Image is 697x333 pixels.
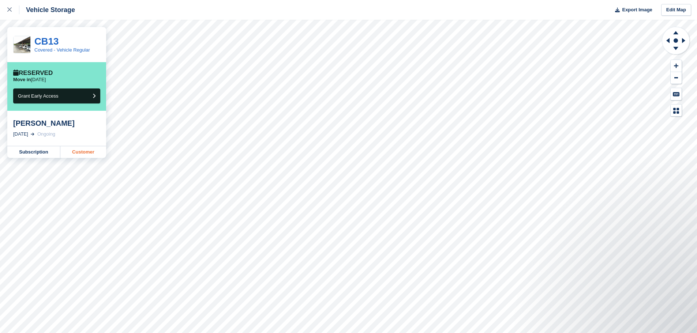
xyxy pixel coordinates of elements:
[13,77,31,82] span: Move in
[31,133,34,136] img: arrow-right-light-icn-cde0832a797a2874e46488d9cf13f60e5c3a73dbe684e267c42b8395dfbc2abf.svg
[611,4,652,16] button: Export Image
[13,130,28,138] div: [DATE]
[622,6,652,14] span: Export Image
[37,130,55,138] div: Ongoing
[19,5,75,14] div: Vehicle Storage
[13,77,46,83] p: [DATE]
[13,88,100,103] button: Grant Early Access
[34,36,59,47] a: CB13
[671,88,682,100] button: Keyboard Shortcuts
[60,146,106,158] a: Customer
[13,119,100,128] div: [PERSON_NAME]
[671,60,682,72] button: Zoom In
[661,4,691,16] a: Edit Map
[7,146,60,158] a: Subscription
[34,47,90,53] a: Covered - Vehicle Regular
[18,93,59,99] span: Grant Early Access
[14,36,30,53] img: E4081CF8065E6D51B1F355B433F9180E.jpeg
[13,69,53,77] div: Reserved
[671,72,682,84] button: Zoom Out
[671,105,682,117] button: Map Legend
